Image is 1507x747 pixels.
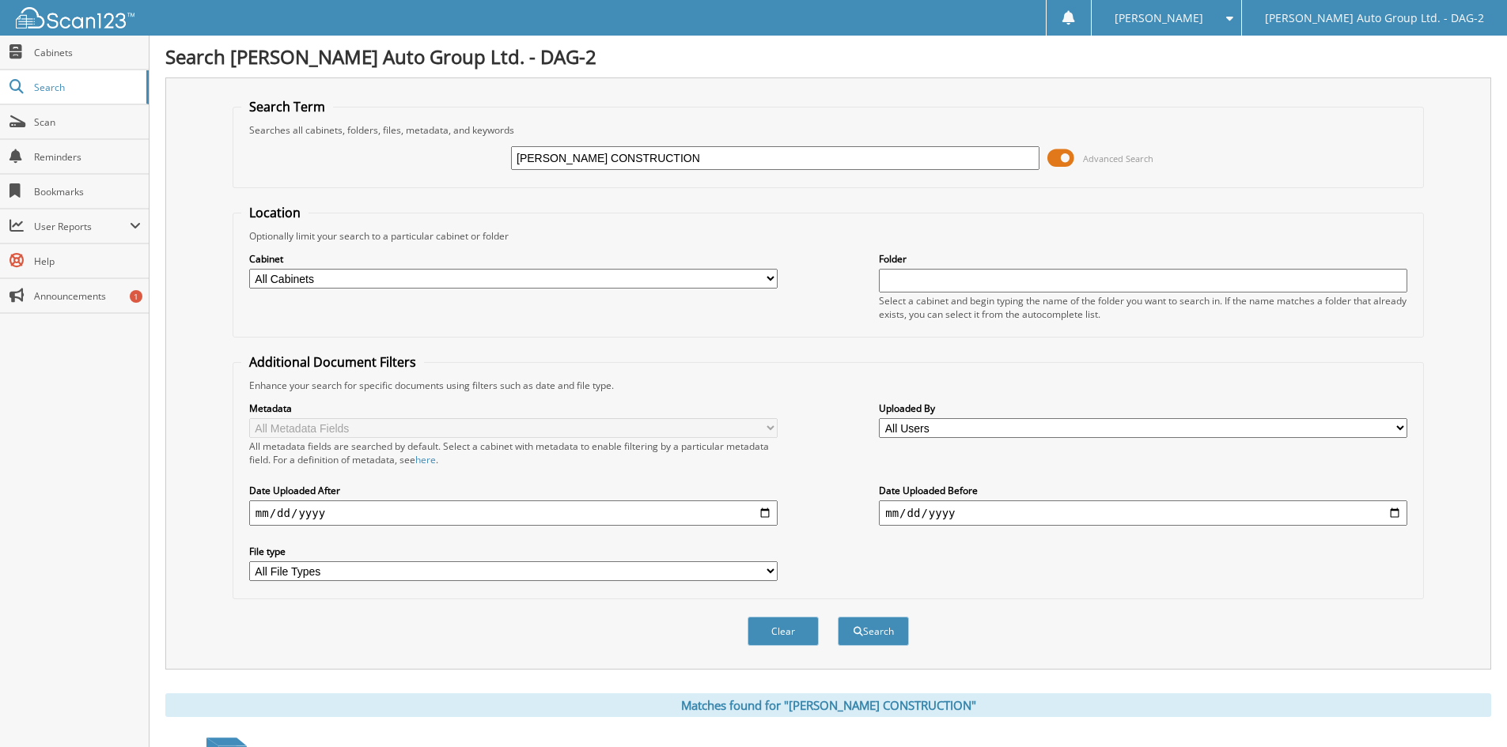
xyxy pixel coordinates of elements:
[34,255,141,268] span: Help
[34,220,130,233] span: User Reports
[34,46,141,59] span: Cabinets
[415,453,436,466] a: here
[1115,13,1203,23] span: [PERSON_NAME]
[34,81,138,94] span: Search
[16,7,134,28] img: scan123-logo-white.svg
[241,123,1415,137] div: Searches all cabinets, folders, files, metadata, and keywords
[748,617,819,646] button: Clear
[879,484,1407,497] label: Date Uploaded Before
[879,500,1407,526] input: end
[838,617,909,646] button: Search
[249,484,778,497] label: Date Uploaded After
[241,204,309,221] legend: Location
[879,402,1407,415] label: Uploaded By
[879,294,1407,321] div: Select a cabinet and begin typing the name of the folder you want to search in. If the name match...
[34,289,141,303] span: Announcements
[241,379,1415,392] div: Enhance your search for specific documents using filters such as date and file type.
[241,229,1415,243] div: Optionally limit your search to a particular cabinet or folder
[249,500,778,526] input: start
[34,115,141,129] span: Scan
[241,353,424,371] legend: Additional Document Filters
[879,252,1407,266] label: Folder
[1265,13,1484,23] span: [PERSON_NAME] Auto Group Ltd. - DAG-2
[165,43,1491,70] h1: Search [PERSON_NAME] Auto Group Ltd. - DAG-2
[34,150,141,164] span: Reminders
[249,545,778,558] label: File type
[1083,153,1153,164] span: Advanced Search
[241,98,333,115] legend: Search Term
[249,402,778,415] label: Metadata
[34,185,141,198] span: Bookmarks
[130,290,142,303] div: 1
[165,693,1491,717] div: Matches found for "[PERSON_NAME] CONSTRUCTION"
[249,252,778,266] label: Cabinet
[249,440,778,466] div: All metadata fields are searched by default. Select a cabinet with metadata to enable filtering b...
